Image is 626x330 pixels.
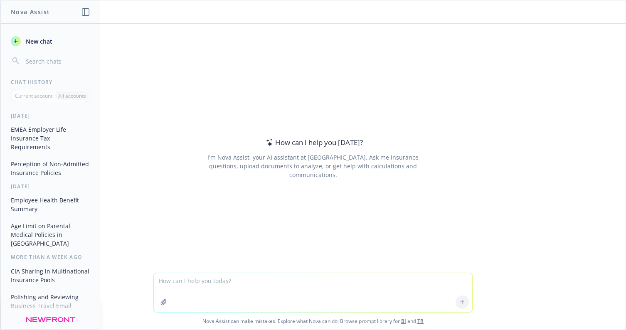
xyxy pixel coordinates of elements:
[1,183,100,190] div: [DATE]
[11,7,50,16] h1: Nova Assist
[7,157,94,180] button: Perception of Non-Admitted Insurance Policies
[15,92,52,99] p: Current account
[4,313,622,330] span: Nova Assist can make mistakes. Explore what Nova can do: Browse prompt library for and
[24,37,52,46] span: New chat
[7,123,94,154] button: EMEA Employer Life Insurance Tax Requirements
[7,219,94,250] button: Age Limit on Parental Medical Policies in [GEOGRAPHIC_DATA]
[417,318,424,325] a: TR
[7,34,94,49] button: New chat
[1,254,100,261] div: More than a week ago
[7,290,94,313] button: Polishing and Reviewing Business Travel Email
[401,318,406,325] a: BI
[1,79,100,86] div: Chat History
[58,92,86,99] p: All accounts
[264,137,363,148] div: How can I help you [DATE]?
[24,55,90,67] input: Search chats
[7,193,94,216] button: Employee Health Benefit Summary
[1,112,100,119] div: [DATE]
[196,153,430,179] div: I'm Nova Assist, your AI assistant at [GEOGRAPHIC_DATA]. Ask me insurance questions, upload docum...
[7,264,94,287] button: CIA Sharing in Multinational Insurance Pools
